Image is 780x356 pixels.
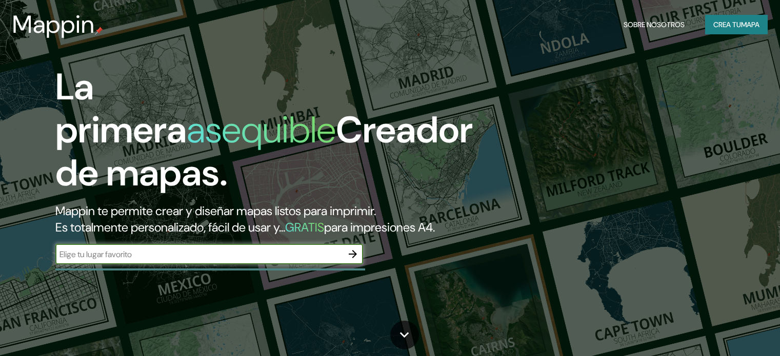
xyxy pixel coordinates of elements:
font: mapa [741,20,759,29]
font: GRATIS [285,219,324,235]
font: Mappin te permite crear y diseñar mapas listos para imprimir. [55,203,376,219]
font: asequible [187,106,336,154]
button: Sobre nosotros [619,15,689,34]
font: Creador de mapas. [55,106,473,197]
font: para impresiones A4. [324,219,435,235]
font: Es totalmente personalizado, fácil de usar y... [55,219,285,235]
button: Crea tumapa [705,15,768,34]
font: La primera [55,63,187,154]
font: Mappin [12,8,95,40]
font: Crea tu [713,20,741,29]
font: Sobre nosotros [624,20,685,29]
img: pin de mapeo [95,27,103,35]
iframe: Help widget launcher [689,316,769,345]
input: Elige tu lugar favorito [55,248,343,260]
